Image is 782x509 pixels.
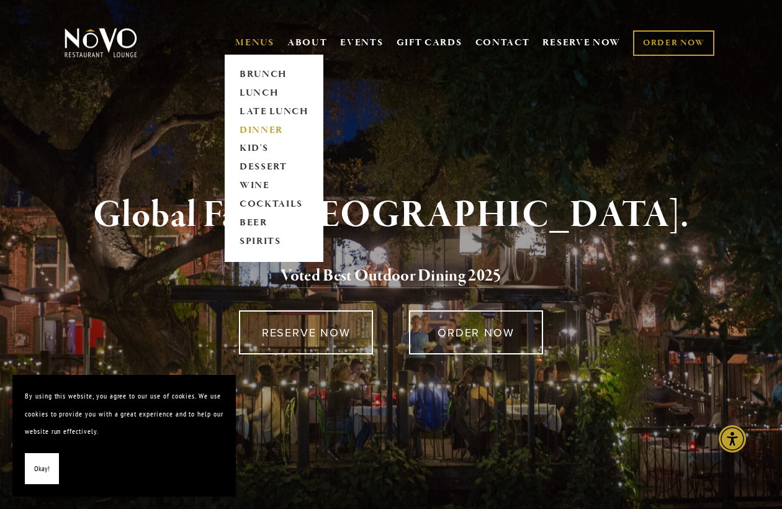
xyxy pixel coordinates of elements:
[62,27,140,58] img: Novo Restaurant &amp; Lounge
[25,453,59,485] button: Okay!
[235,196,313,214] a: COCKTAILS
[235,214,313,233] a: BEER
[409,310,543,354] a: ORDER NOW
[235,37,274,49] a: MENUS
[12,375,236,497] section: Cookie banner
[235,177,313,196] a: WINE
[235,121,313,140] a: DINNER
[235,84,313,102] a: LUNCH
[340,37,383,49] a: EVENTS
[82,263,700,289] h2: 5
[397,31,462,55] a: GIFT CARDS
[235,233,313,251] a: SPIRITS
[235,65,313,84] a: BRUNCH
[287,37,328,49] a: ABOUT
[235,102,313,121] a: LATE LUNCH
[93,192,688,239] strong: Global Fare. [GEOGRAPHIC_DATA].
[235,158,313,177] a: DESSERT
[281,265,493,289] a: Voted Best Outdoor Dining 202
[633,30,714,56] a: ORDER NOW
[719,425,746,453] div: Accessibility Menu
[475,31,530,55] a: CONTACT
[34,460,50,478] span: Okay!
[235,140,313,158] a: KID'S
[542,31,621,55] a: RESERVE NOW
[25,387,223,441] p: By using this website, you agree to our use of cookies. We use cookies to provide you with a grea...
[239,310,373,354] a: RESERVE NOW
